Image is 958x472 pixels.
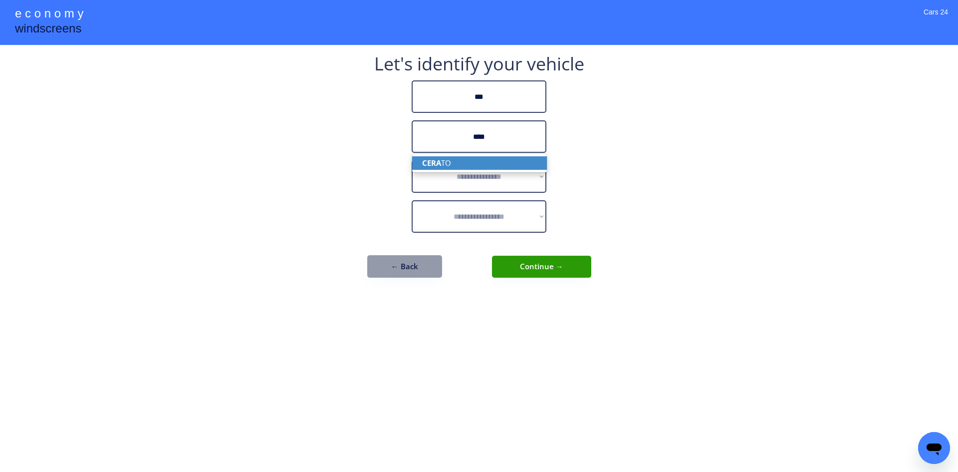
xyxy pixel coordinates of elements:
[374,55,584,73] div: Let's identify your vehicle
[924,7,948,30] div: Cars 24
[412,156,547,170] p: TO
[15,5,83,24] div: e c o n o m y
[422,158,441,168] strong: CERA
[367,255,442,278] button: ← Back
[15,20,81,39] div: windscreens
[918,432,950,464] iframe: Button to launch messaging window
[492,256,591,278] button: Continue →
